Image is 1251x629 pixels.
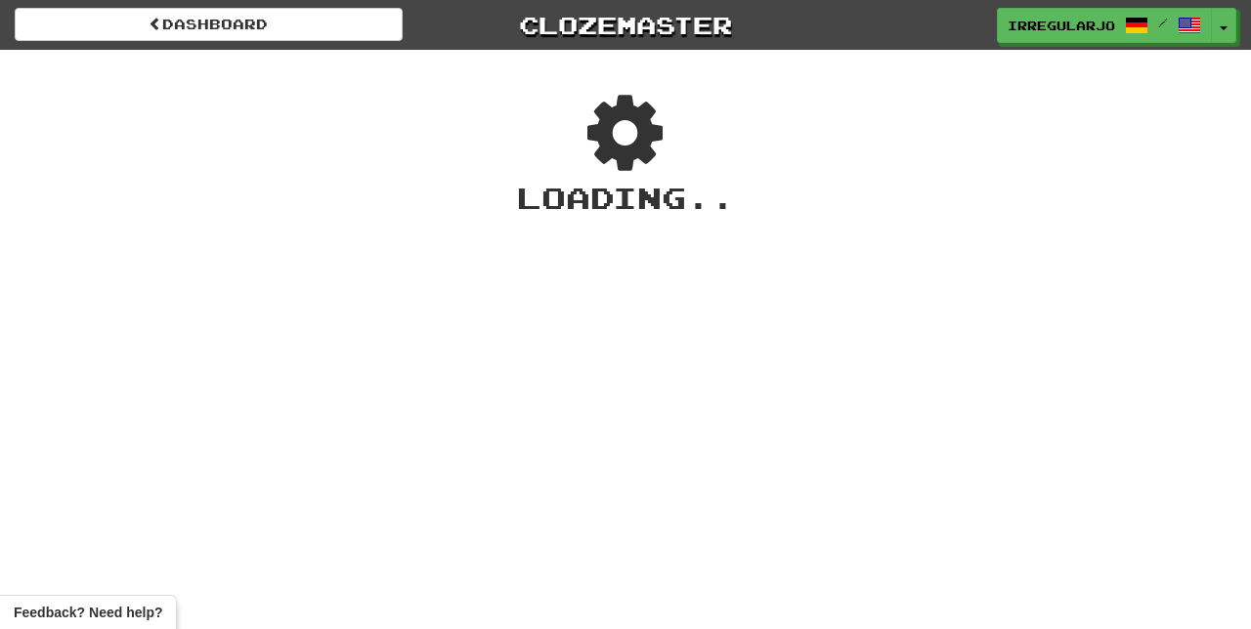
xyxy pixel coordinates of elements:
a: Clozemaster [432,8,820,42]
a: IrregularJo / [997,8,1212,43]
span: Open feedback widget [14,603,162,622]
a: Dashboard [15,8,403,41]
span: IrregularJo [1008,17,1115,34]
span: / [1158,16,1168,29]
